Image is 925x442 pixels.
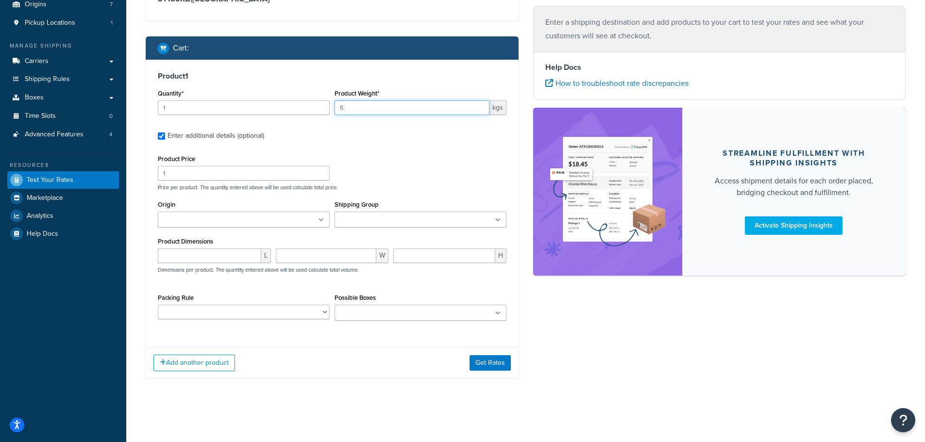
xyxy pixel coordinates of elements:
[110,0,113,9] span: 7
[7,70,119,88] a: Shipping Rules
[495,248,506,263] span: H
[111,19,113,27] span: 1
[109,112,113,120] span: 0
[7,107,119,125] a: Time Slots0
[7,171,119,189] a: Test Your Rates
[25,57,49,65] span: Carriers
[7,52,119,70] a: Carriers
[489,100,506,115] span: kgs
[745,216,842,235] a: Activate Shipping Insights
[470,355,511,371] button: Get Rates
[545,62,894,73] h4: Help Docs
[109,131,113,139] span: 4
[335,100,489,115] input: 0.00
[158,238,213,245] label: Product Dimensions
[158,155,195,163] label: Product Price
[7,14,119,32] a: Pickup Locations1
[25,131,84,139] span: Advanced Features
[153,355,235,371] button: Add another product
[545,16,894,43] p: Enter a shipping destination and add products to your cart to test your rates and see what your c...
[7,189,119,207] a: Marketplace
[706,148,883,168] div: Streamline Fulfillment with Shipping Insights
[335,201,379,208] label: Shipping Group
[25,112,56,120] span: Time Slots
[548,122,668,261] img: feature-image-si-e24932ea9b9fcd0ff835db86be1ff8d589347e8876e1638d903ea230a36726be.png
[7,126,119,144] a: Advanced Features4
[155,184,509,191] p: Price per product. The quantity entered above will be used calculate total price.
[27,176,73,184] span: Test Your Rates
[158,71,506,81] h3: Product 1
[7,89,119,107] a: Boxes
[545,78,689,89] a: How to troubleshoot rate discrepancies
[158,100,330,115] input: 0.0
[7,14,119,32] li: Pickup Locations
[25,94,44,102] span: Boxes
[335,90,379,97] label: Product Weight*
[7,225,119,243] a: Help Docs
[158,90,184,97] label: Quantity*
[168,129,264,143] div: Enter additional details (optional)
[7,161,119,169] div: Resources
[155,266,359,273] p: Dimensions per product. The quantity entered above will be used calculate total volume.
[7,207,119,225] a: Analytics
[27,212,53,220] span: Analytics
[27,194,63,202] span: Marketplace
[173,44,189,52] h2: Cart :
[27,230,58,238] span: Help Docs
[158,294,194,301] label: Packing Rule
[158,132,165,140] input: Enter additional details (optional)
[25,19,75,27] span: Pickup Locations
[261,248,271,263] span: L
[376,248,388,263] span: W
[25,0,47,9] span: Origins
[7,126,119,144] li: Advanced Features
[158,201,175,208] label: Origin
[891,408,915,432] button: Open Resource Center
[7,107,119,125] li: Time Slots
[335,294,376,301] label: Possible Boxes
[25,75,70,83] span: Shipping Rules
[7,42,119,50] div: Manage Shipping
[706,175,883,198] div: Access shipment details for each order placed, bridging checkout and fulfillment.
